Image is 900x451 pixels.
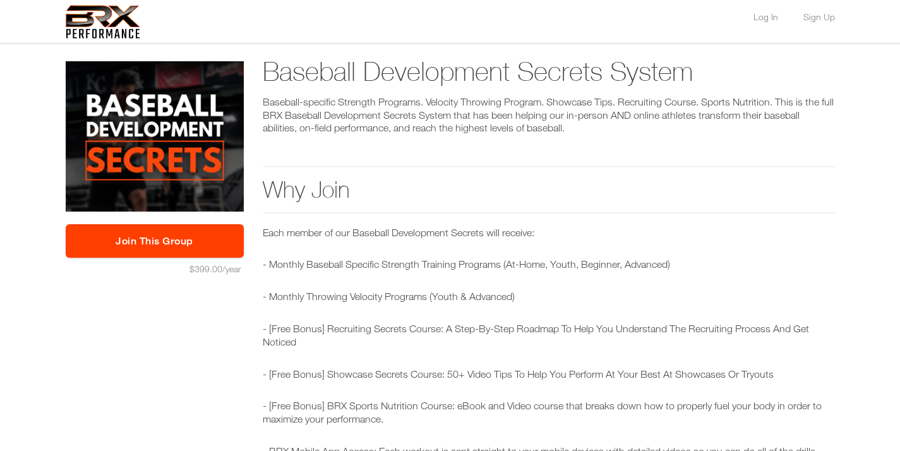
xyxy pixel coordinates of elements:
[263,53,736,90] h1: Baseball Development Secrets System
[66,224,244,258] a: Join This Group
[263,399,835,426] p: - [Free Bonus] BRX Sports Nutrition Course: eBook and Video course that breaks down how to proper...
[263,166,835,213] h2: Why Join
[66,5,141,39] img: 6f7da32581c89ca25d665dc3aae533e4f14fe3ef_original.svg
[803,13,835,21] a: Sign Up
[263,368,835,381] p: - [Free Bonus] Showcase Secrets Course: 50+ Video Tips To Help You Perform At Your Best At Showca...
[263,95,835,135] p: Baseball-specific Strength Programs. Velocity Throwing Program. Showcase Tips. Recruiting Course....
[189,263,241,274] span: $399.00/year
[263,290,835,303] p: - Monthly Throwing Velocity Programs (Youth & Advanced)
[263,226,835,239] p: Each member of our Baseball Development Secrets will receive:
[263,258,835,271] p: - Monthly Baseball Specific Strength Training Programs (At-Home, Youth, Beginner, Advanced)
[263,322,835,349] p: - [Free Bonus] Recruiting Secrets Course: A Step-By-Step Roadmap To Help You Understand The Recru...
[66,61,244,212] img: ios_large.png
[753,13,778,21] a: Log In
